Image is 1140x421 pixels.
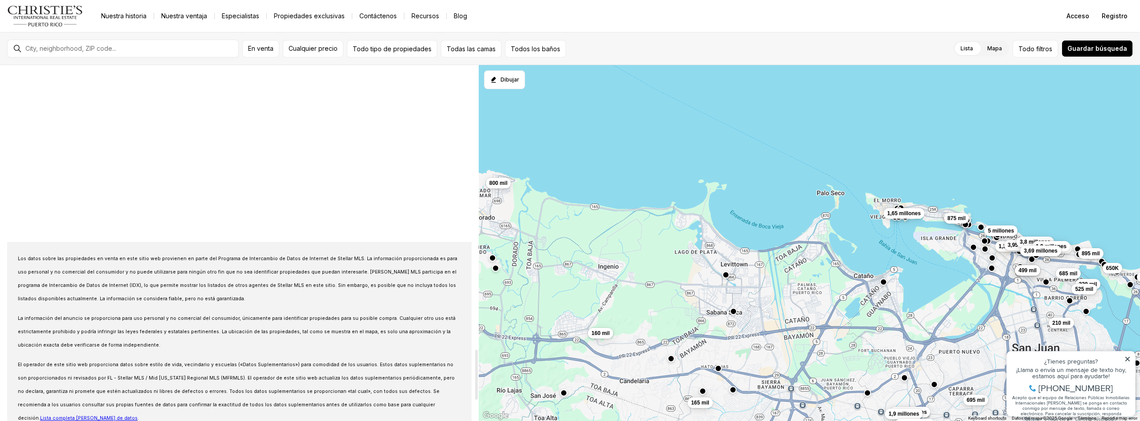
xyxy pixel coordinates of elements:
[885,409,923,419] button: 1,9 millones
[883,208,924,219] button: 1,65 millones
[411,12,439,20] font: Recursos
[101,12,147,20] font: Nuestra historia
[1015,265,1040,276] button: 499 mil
[441,40,501,57] button: Todas las camas
[1036,243,1067,249] font: 1,9 millones
[1082,250,1100,257] font: 895 mil
[1061,7,1095,25] button: Acceso
[963,395,988,405] button: 695 mil
[995,241,1035,252] button: 1,35 millones
[138,415,139,421] font: .
[1062,40,1133,57] button: Guardar búsqueda
[966,397,985,403] font: 695 mil
[1055,268,1081,279] button: 685 mil
[18,362,455,421] font: El operador de este sitio web proporciona datos sobre estilo de vida, vecindario y escuelas («Dat...
[161,12,207,20] font: Nuestra ventaja
[888,411,919,417] font: 1,9 millones
[484,70,525,89] button: Empezar a dibujar
[485,178,511,188] button: 800 mil
[1013,40,1058,57] button: Todofiltros
[404,10,446,22] a: Recursos
[887,210,920,217] font: 1,65 millones
[1034,243,1072,253] button: 1,4 millones
[1049,318,1074,328] button: 210 mil
[37,43,111,56] font: [PHONE_NUMBER]
[1071,284,1097,294] button: 525 mil
[947,215,965,221] font: 875 mil
[1096,7,1133,25] button: Registro
[40,415,138,421] a: Lista completa [PERSON_NAME] de datos
[42,19,96,28] font: ¿Tienes preguntas?
[1004,240,1044,250] button: 3,95 millones
[505,40,566,57] button: Todos los baños
[267,10,352,22] a: Propiedades exclusivas
[1052,320,1071,326] font: 210 mil
[14,27,124,42] font: ¡Llama o envía un mensaje de texto hoy, estamos aquí para ayudarte!
[998,243,1032,249] font: 1,35 millones
[1106,265,1119,271] font: 650K
[1018,45,1034,53] font: Todo
[984,225,1018,236] button: 5 millones
[591,330,610,336] font: 160 mil
[347,40,437,57] button: Todo tipo de propiedades
[10,56,128,84] font: Acepto que el equipo de Relaciones Públicas Inmobiliarias Internacionales [PERSON_NAME] se ponga ...
[18,256,457,302] font: Los datos sobre las propiedades en venta en este sitio web provienen en parte del Programa de Int...
[447,10,474,22] a: Blog
[1024,248,1057,254] font: 3,69 millones
[222,12,259,20] font: Especialistas
[988,228,1014,234] font: 5 millones
[961,45,973,52] font: Lista
[18,315,456,348] font: La información del anuncio se proporciona para uso personal y no comercial del consumidor, únicam...
[1067,45,1127,52] font: Guardar búsqueda
[289,45,338,52] font: Cualquier precio
[501,76,519,83] font: Dibujar
[1079,281,1097,287] font: 220 mil
[1075,279,1100,290] button: 220 mil
[1102,263,1122,274] button: 650K
[274,12,345,20] font: Propiedades exclusivas
[1067,12,1089,20] font: Acceso
[489,180,507,186] font: 800 mil
[1102,12,1128,20] font: Registro
[687,397,712,408] button: 165 mil
[893,409,927,415] font: 3,79 millones
[447,45,496,53] font: Todas las camas
[242,40,279,57] button: En venta
[1059,270,1077,277] font: 685 mil
[359,12,397,20] font: Contáctenos
[215,10,266,22] a: Especialistas
[283,40,343,57] button: Cualquier precio
[1018,267,1037,274] font: 499 mil
[1007,242,1041,248] font: 3,95 millones
[1075,286,1093,292] font: 525 mil
[511,45,560,53] font: Todos los baños
[154,10,214,22] a: Nuestra ventaja
[1020,245,1061,256] button: 3,69 millones
[987,45,1002,52] font: Mapa
[890,407,930,417] button: 3,79 millones
[1078,248,1103,259] button: 895 mil
[7,5,83,27] img: logo
[588,328,613,339] button: 160 mil
[1016,237,1054,247] button: 3,8 millones
[1036,45,1052,53] font: filtros
[944,213,969,224] button: 875 mil
[691,400,709,406] font: 165 mil
[353,45,432,53] font: Todo tipo de propiedades
[352,10,404,22] button: Contáctenos
[248,45,273,52] font: En venta
[94,10,154,22] a: Nuestra historia
[1020,239,1050,245] font: 3,8 millones
[1032,241,1070,252] button: 1,9 millones
[454,12,467,20] font: Blog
